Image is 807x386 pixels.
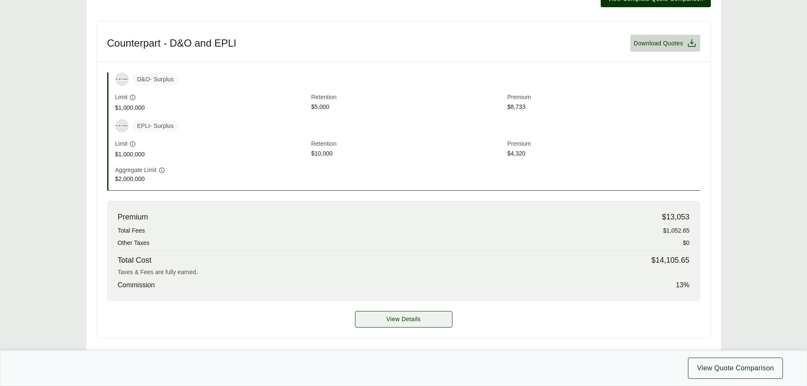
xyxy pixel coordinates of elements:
span: Retention [311,93,504,103]
button: View Details [355,311,452,328]
span: $1,052.65 [663,226,689,235]
span: Total Fees [118,226,145,235]
span: Total Cost [118,255,152,266]
span: Premium [507,93,700,103]
span: View Quote Comparison [697,363,774,373]
span: $10,000 [311,149,504,159]
span: Retention [311,139,504,149]
span: $4,320 [507,149,700,159]
span: Limit [115,93,128,102]
span: Premium [118,211,148,223]
button: View Quote Comparison [688,358,783,379]
h3: Counterpart - D&O and EPLI [107,37,236,50]
span: $14,105.65 [651,255,689,266]
span: Commission [118,280,155,290]
span: $13,053 [662,211,689,223]
span: Limit [115,139,128,148]
span: 13 % [676,280,689,290]
div: Taxes & Fees are fully earned. [118,268,690,277]
span: Download Quotes [634,39,683,48]
span: EPLI - Surplus [132,120,179,132]
span: Aggregate Limit [115,166,157,175]
a: Counterpart - D&O and EPLI details [355,311,452,328]
span: $5,000 [311,103,504,112]
span: $8,733 [507,103,700,112]
span: $1,000,000 [115,150,308,159]
span: D&O - Surplus [132,73,179,86]
span: $1,000,000 [115,103,308,112]
span: $0 [683,239,690,247]
button: Download Quotes [630,35,700,52]
img: Counterpart [116,125,128,127]
span: Other Taxes [118,239,150,247]
span: View Details [386,315,421,324]
img: Counterpart [116,78,128,81]
span: $2,000,000 [115,175,308,183]
span: Premium [507,139,700,149]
